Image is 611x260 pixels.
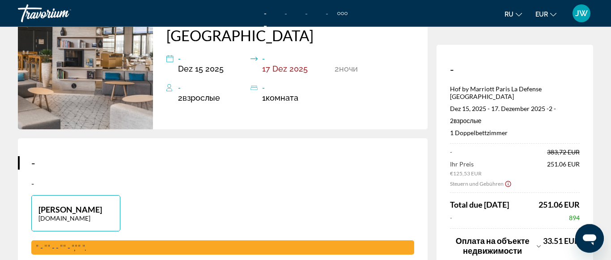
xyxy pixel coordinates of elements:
[450,200,509,209] span: Total due [DATE]
[266,93,298,102] span: Комната
[262,93,298,102] span: 1
[339,64,358,73] span: ночи
[543,236,580,246] span: 33.51 EUR
[182,93,220,102] span: Взрослые
[38,205,113,214] p: [PERSON_NAME]
[450,105,580,112] p: Dez 15, 2025 - 17. Dezember 2025 -
[305,10,308,17] a: -
[262,53,330,64] div: -
[450,85,580,100] p: Hof by Marriott Paris La Defense [GEOGRAPHIC_DATA]
[450,63,580,76] h3: -
[31,195,120,231] button: [PERSON_NAME][DOMAIN_NAME]
[454,117,481,124] span: Взрослые
[262,82,330,93] div: -
[549,105,552,112] span: 2
[450,179,512,188] button: Über die Aufteilung der Steuern und Gebühren
[450,148,452,156] span: -
[284,10,287,17] a: -
[575,224,604,253] iframe: Schaltfläche zum Öffnen des Messaging-Fensters
[450,170,482,177] span: €125,53 EUR
[178,93,220,102] span: 2
[505,8,522,21] button: Sprache ändern
[569,214,580,222] span: 894
[575,9,588,18] span: JW
[539,200,580,209] span: 251.06 EUR
[547,160,580,177] span: 251.06 EUR
[450,160,482,168] span: Ihr Preis
[38,214,113,222] p: [DOMAIN_NAME]
[178,64,224,73] span: Dez 15 2025
[18,2,107,25] a: Travorium
[547,148,580,156] span: 383,72 EUR
[31,156,414,170] h3: -
[326,10,328,17] a: -
[570,4,593,23] button: Benutzermenü
[450,214,452,222] span: -
[335,64,339,73] span: 2
[505,179,512,188] button: Zeig Steuern und Gebühren Haftung
[450,117,481,124] span: 2
[450,235,541,256] button: Über die Aufteilung der Steuern und Gebühren
[31,179,414,188] p: -
[535,8,556,21] button: Währung ändern
[36,243,86,252] span: " - "" - - "" - ","" ".
[262,64,308,73] span: 17 Dez 2025
[264,10,267,17] a: -
[178,82,246,93] div: -
[450,180,504,187] span: Steuern und Gebühren
[505,11,513,18] span: ru
[178,53,246,64] div: -
[535,11,548,18] span: EUR
[337,6,348,21] button: Zusätzliche Navigationsartikel
[554,105,556,112] span: -
[450,236,535,256] span: Оплата на объекте недвижимости
[450,129,580,136] p: 1 Doppelbettzimmer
